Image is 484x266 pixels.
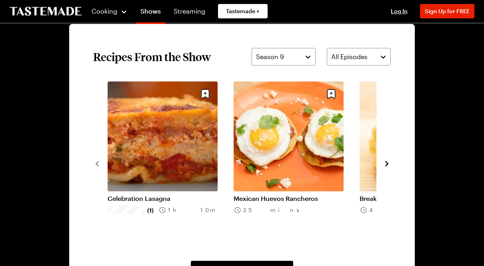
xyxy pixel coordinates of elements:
[198,86,213,101] button: Save recipe
[234,81,360,245] div: 2 / 8
[327,48,391,66] button: All Episodes
[252,48,316,66] button: Season 9
[234,195,344,202] a: Mexican Huevos Rancheros
[93,50,211,64] h2: Recipes From the Show
[324,86,339,101] button: Save recipe
[383,7,415,15] button: Log In
[108,195,218,202] a: Celebration Lasagna
[93,158,101,168] button: navigate to previous item
[92,7,117,15] span: Cooking
[331,52,368,62] span: All Episodes
[136,2,166,24] a: Shows
[391,8,408,14] span: Log In
[108,81,234,245] div: 1 / 8
[425,8,470,14] span: Sign Up for FREE
[226,7,260,15] span: Tastemade +
[10,7,82,16] a: To Tastemade Home Page
[218,4,268,18] a: Tastemade +
[420,4,474,18] button: Sign Up for FREE
[360,195,470,202] a: Breakfast Biscuit Sandwich
[256,52,284,62] span: Season 9
[383,158,391,168] button: navigate to next item
[91,2,128,21] button: Cooking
